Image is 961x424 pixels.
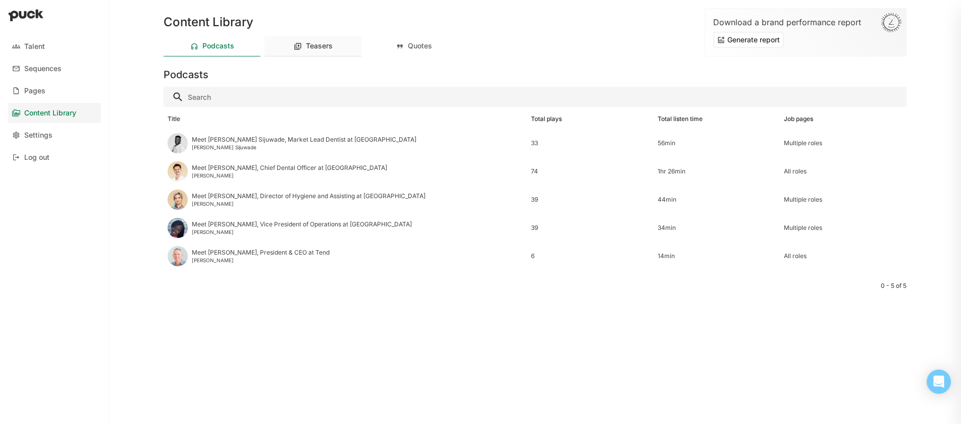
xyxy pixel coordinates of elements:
[192,257,330,263] div: [PERSON_NAME]
[202,42,234,50] div: Podcasts
[192,144,416,150] div: [PERSON_NAME] Sijuwade
[784,140,902,147] div: Multiple roles
[164,87,906,107] input: Search
[784,253,902,260] div: All roles
[164,16,253,28] h1: Content Library
[8,103,101,123] a: Content Library
[192,201,425,207] div: [PERSON_NAME]
[713,17,898,28] div: Download a brand performance report
[531,224,650,231] div: 39
[8,125,101,145] a: Settings
[531,115,562,123] div: Total plays
[531,140,650,147] div: 33
[658,224,776,231] div: 34min
[531,168,650,175] div: 74
[24,87,45,95] div: Pages
[192,221,412,228] div: Meet [PERSON_NAME], Vice President of Operations at [GEOGRAPHIC_DATA]
[713,32,784,48] button: Generate report
[784,196,902,203] div: Multiple roles
[24,42,45,51] div: Talent
[784,115,813,123] div: Job pages
[531,253,650,260] div: 6
[881,13,902,33] img: Sun-D3Rjj4Si.svg
[306,42,333,50] div: Teasers
[658,115,703,123] div: Total listen time
[784,224,902,231] div: Multiple roles
[8,36,101,56] a: Talent
[927,370,951,394] div: Open Intercom Messenger
[192,193,425,200] div: Meet [PERSON_NAME], Director of Hygiene and Assisting at [GEOGRAPHIC_DATA]
[784,168,902,175] div: All roles
[192,164,387,171] div: Meet [PERSON_NAME], Chief Dental Officer at [GEOGRAPHIC_DATA]
[658,140,776,147] div: 56min
[192,136,416,143] div: Meet [PERSON_NAME] Sijuwade, Market Lead Dentist at [GEOGRAPHIC_DATA]
[658,168,776,175] div: 1hr 26min
[24,65,62,73] div: Sequences
[192,229,412,235] div: [PERSON_NAME]
[164,282,906,289] div: 0 - 5 of 5
[192,249,330,256] div: Meet [PERSON_NAME], President & CEO at Tend
[531,196,650,203] div: 39
[168,115,180,123] div: Title
[24,109,76,117] div: Content Library
[24,153,49,162] div: Log out
[24,131,52,140] div: Settings
[192,172,387,178] div: [PERSON_NAME]
[658,196,776,203] div: 44min
[8,58,101,79] a: Sequences
[8,81,101,101] a: Pages
[408,42,432,50] div: Quotes
[164,69,208,81] h3: Podcasts
[658,253,776,260] div: 14min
